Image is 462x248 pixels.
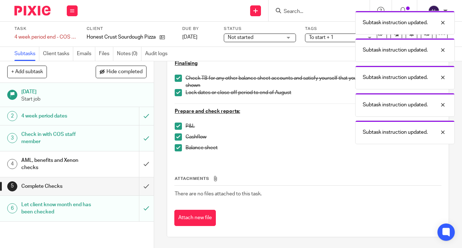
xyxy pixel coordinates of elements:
h1: [DATE] [21,87,147,96]
a: Subtasks [14,47,39,61]
h1: 4 week period dates [21,111,95,121]
p: Balance sheet [186,144,441,151]
span: Hide completed [106,69,143,75]
div: 4 week period end - COS completes bookkeeping - Honest Crust - Xero - August 2025 [14,34,78,41]
span: Attachments [175,177,209,181]
h1: Complete Checks [21,181,95,192]
button: + Add subtask [7,66,47,78]
p: P&L [186,123,441,130]
p: Subtask instruction updated. [363,19,428,26]
u: Finalising [175,61,198,66]
label: Task [14,26,78,32]
button: Attach new file [174,210,216,226]
a: Emails [77,47,95,61]
p: Subtask instruction updated. [363,46,428,54]
div: 2 [7,111,17,121]
a: Audit logs [145,47,171,61]
button: Hide completed [96,66,147,78]
label: Status [224,26,296,32]
label: Due by [182,26,215,32]
p: Subtask instruction updated. [363,129,428,136]
a: Notes (0) [117,47,141,61]
div: 4 week period end - COS completes bookkeeping - Honest Crust - Xero - [DATE] [14,34,78,41]
div: 6 [7,203,17,213]
div: 4 [7,159,17,169]
h1: Check in with COS staff member [21,129,95,147]
div: 3 [7,133,17,143]
a: Files [99,47,113,61]
p: Cashflow [186,133,441,141]
h1: Let client know month end has been checked [21,199,95,218]
span: [DATE] [182,35,197,40]
p: Subtask instruction updated. [363,101,428,108]
h1: AML, benefits and Xenon checks [21,155,95,173]
img: Pixie [14,6,51,15]
p: Honest Crust Sourdough Pizza Ltd [87,34,156,41]
span: Not started [228,35,253,40]
a: Client tasks [43,47,73,61]
span: There are no files attached to this task. [175,191,262,196]
p: Lock dates or close off period to end of August [186,89,441,96]
p: Subtask instruction updated. [363,74,428,81]
p: Start job [21,96,147,103]
u: Prepare and check reports: [175,109,240,114]
p: Check TB for any other balance sheet accounts and satisfy yourself that you understand all balanc... [186,75,441,89]
label: Client [87,26,173,32]
img: svg%3E [428,5,440,17]
div: 5 [7,181,17,191]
